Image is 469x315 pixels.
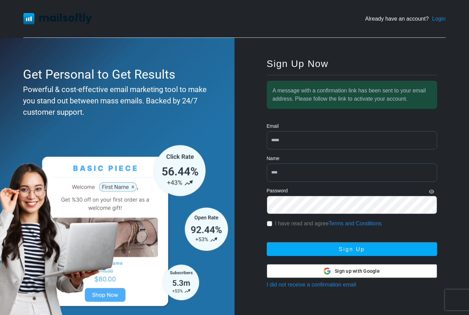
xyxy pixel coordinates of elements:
[275,220,382,228] label: I have read and agree
[267,242,437,256] button: Sign Up
[267,187,288,194] label: Password
[429,189,434,194] i: Show Password
[267,282,356,288] a: I did not receive a confirmation email
[23,84,208,118] div: Powerful & cost-effective email marketing tool to make you stand out between mass emails. Backed ...
[267,81,437,109] div: A message with a confirmation link has been sent to your email address. Please follow the link to...
[267,58,329,69] span: Sign Up Now
[267,123,279,130] label: Email
[23,65,208,84] div: Get Personal to Get Results
[432,15,446,23] a: Login
[23,13,92,24] img: Mailsoftly
[365,15,446,23] div: Already have an account?
[335,268,380,275] span: Sign up with Google
[329,221,382,226] a: Terms and Conditions
[267,155,279,162] label: Name
[267,264,437,278] button: Sign up with Google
